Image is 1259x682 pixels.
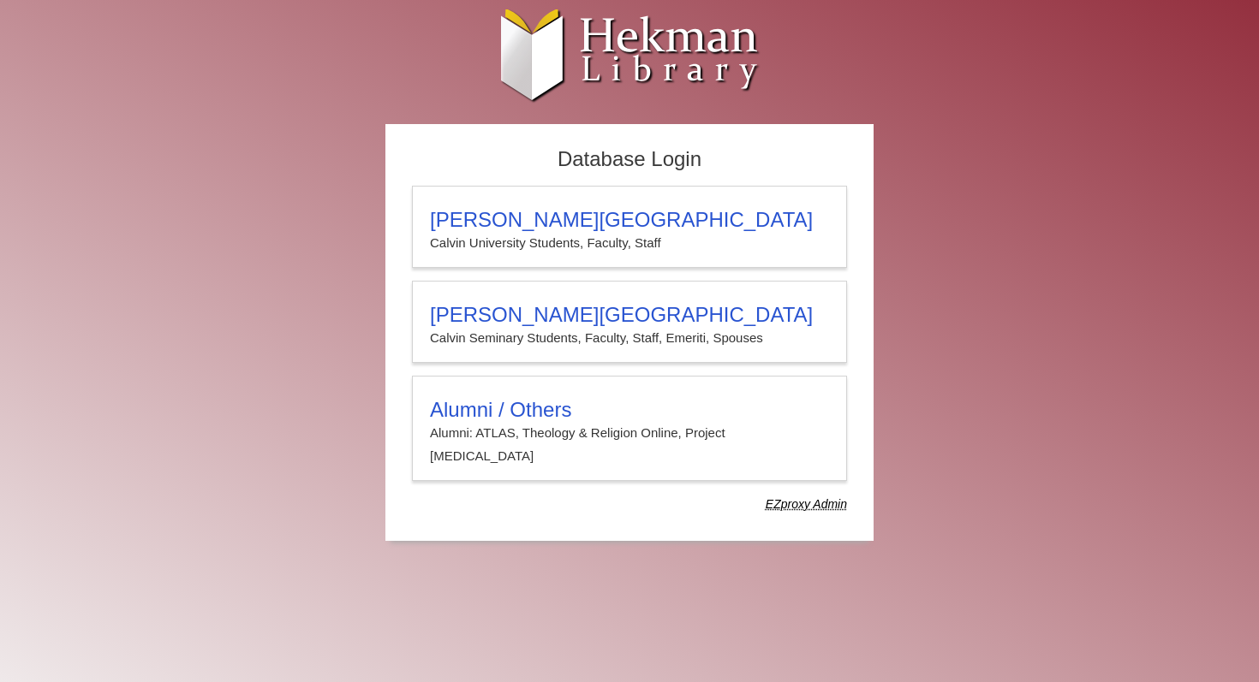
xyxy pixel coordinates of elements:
[412,186,847,268] a: [PERSON_NAME][GEOGRAPHIC_DATA]Calvin University Students, Faculty, Staff
[430,398,829,467] summary: Alumni / OthersAlumni: ATLAS, Theology & Religion Online, Project [MEDICAL_DATA]
[430,422,829,467] p: Alumni: ATLAS, Theology & Religion Online, Project [MEDICAL_DATA]
[430,303,829,327] h3: [PERSON_NAME][GEOGRAPHIC_DATA]
[430,232,829,254] p: Calvin University Students, Faculty, Staff
[412,281,847,363] a: [PERSON_NAME][GEOGRAPHIC_DATA]Calvin Seminary Students, Faculty, Staff, Emeriti, Spouses
[430,398,829,422] h3: Alumni / Others
[430,327,829,349] p: Calvin Seminary Students, Faculty, Staff, Emeriti, Spouses
[430,208,829,232] h3: [PERSON_NAME][GEOGRAPHIC_DATA]
[403,142,856,177] h2: Database Login
[766,497,847,511] dfn: Use Alumni login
